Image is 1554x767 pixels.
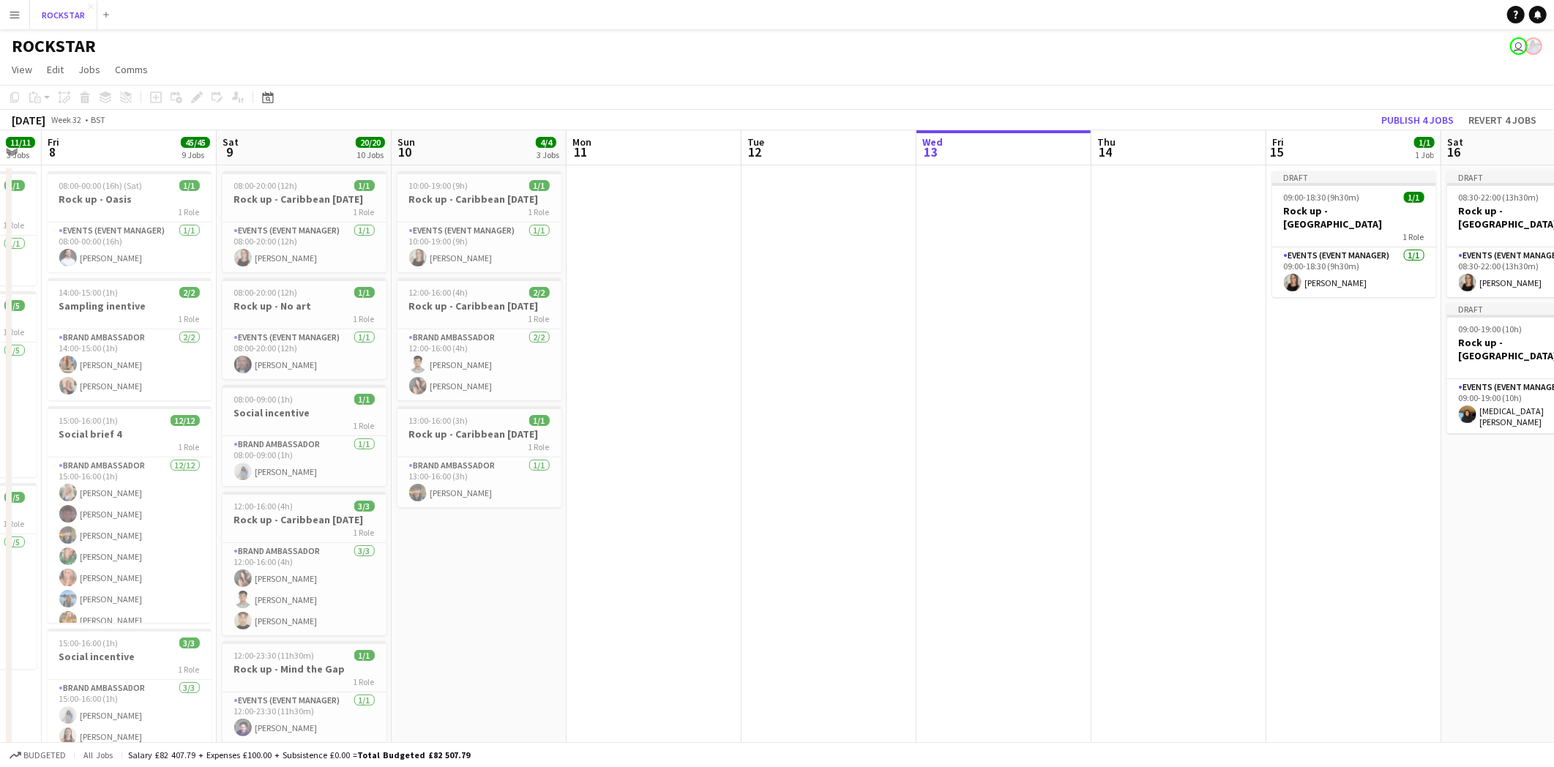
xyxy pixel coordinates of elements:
div: 10 Jobs [356,149,384,160]
span: 1/1 [354,650,375,661]
span: All jobs [81,749,116,760]
app-card-role: Events (Event Manager)1/110:00-19:00 (9h)[PERSON_NAME] [397,222,561,272]
span: 11/11 [6,137,35,148]
span: 1/1 [529,415,550,426]
span: 15:00-16:00 (1h) [59,415,119,426]
h3: Rock up - Caribbean [DATE] [223,513,386,526]
app-card-role: Brand Ambassador1/113:00-16:00 (3h)[PERSON_NAME] [397,457,561,507]
div: 1 Job [1415,149,1434,160]
app-job-card: 15:00-16:00 (1h)12/12Social brief 41 RoleBrand Ambassador12/1215:00-16:00 (1h)[PERSON_NAME][PERSO... [48,406,212,623]
span: Thu [1097,135,1116,149]
span: Wed [922,135,943,149]
span: 45/45 [181,137,210,148]
span: 13:00-16:00 (3h) [409,415,468,426]
span: 09:00-19:00 (10h) [1459,323,1523,334]
app-job-card: 12:00-16:00 (4h)3/3Rock up - Caribbean [DATE]1 RoleBrand Ambassador3/312:00-16:00 (4h)[PERSON_NAM... [223,492,386,635]
app-card-role: Events (Event Manager)1/108:00-20:00 (12h)[PERSON_NAME] [223,222,386,272]
span: 5/5 [4,492,25,503]
span: 1 Role [528,313,550,324]
h3: Social brief 4 [48,427,212,441]
h3: Social incentive [223,406,386,419]
span: Total Budgeted £82 507.79 [357,749,470,760]
span: 12:00-23:30 (11h30m) [234,650,315,661]
span: 20/20 [356,137,385,148]
app-job-card: Draft09:00-18:30 (9h30m)1/1Rock up -[GEOGRAPHIC_DATA]1 RoleEvents (Event Manager)1/109:00-18:30 (... [1272,171,1436,297]
button: Budgeted [7,747,68,763]
span: Edit [47,63,64,76]
app-job-card: 13:00-16:00 (3h)1/1Rock up - Caribbean [DATE]1 RoleBrand Ambassador1/113:00-16:00 (3h)[PERSON_NAME] [397,406,561,507]
app-user-avatar: Ed Harvey [1510,37,1528,55]
h3: Rock up - No art [223,299,386,313]
h3: Rock up - Caribbean [DATE] [397,299,561,313]
span: 1 Role [4,220,25,231]
span: 5/5 [4,300,25,311]
span: 1 Role [528,206,550,217]
span: Sat [223,135,239,149]
span: 1/1 [4,180,25,191]
span: 1/1 [354,394,375,405]
app-user-avatar: Lucy Hillier [1525,37,1542,55]
app-job-card: 12:00-23:30 (11h30m)1/1Rock up - Mind the Gap1 RoleEvents (Event Manager)1/112:00-23:30 (11h30m)[... [223,641,386,742]
button: Publish 4 jobs [1375,111,1460,130]
h3: Rock up - Caribbean [DATE] [397,192,561,206]
a: Edit [41,60,70,79]
span: 14 [1095,143,1116,160]
span: Sun [397,135,415,149]
span: Comms [115,63,148,76]
span: 9 [220,143,239,160]
span: 16 [1445,143,1463,160]
app-card-role: Brand Ambassador1/108:00-09:00 (1h)[PERSON_NAME] [223,436,386,486]
h3: Sampling inentive [48,299,212,313]
span: 3/3 [354,501,375,512]
app-job-card: 08:00-20:00 (12h)1/1Rock up - No art1 RoleEvents (Event Manager)1/108:00-20:00 (12h)[PERSON_NAME] [223,278,386,379]
span: 14:00-15:00 (1h) [59,287,119,298]
span: 12:00-16:00 (4h) [234,501,294,512]
div: BST [91,114,105,125]
h3: Rock up - Caribbean [DATE] [397,427,561,441]
span: 13 [920,143,943,160]
span: Week 32 [48,114,85,125]
span: 2/2 [529,287,550,298]
app-job-card: 08:00-09:00 (1h)1/1Social incentive1 RoleBrand Ambassador1/108:00-09:00 (1h)[PERSON_NAME] [223,385,386,486]
div: 10:00-19:00 (9h)1/1Rock up - Caribbean [DATE]1 RoleEvents (Event Manager)1/110:00-19:00 (9h)[PERS... [397,171,561,272]
span: 1 Role [179,664,200,675]
h3: Rock up - Mind the Gap [223,662,386,676]
span: 1/1 [354,180,375,191]
span: 1/1 [354,287,375,298]
a: Jobs [72,60,106,79]
span: 1/1 [179,180,200,191]
span: 1 Role [354,527,375,538]
span: 1 Role [354,206,375,217]
span: 15:00-16:00 (1h) [59,637,119,648]
span: 1 Role [354,676,375,687]
span: Budgeted [23,750,66,760]
span: 1 Role [4,326,25,337]
app-job-card: 14:00-15:00 (1h)2/2Sampling inentive1 RoleBrand Ambassador2/214:00-15:00 (1h)[PERSON_NAME][PERSON... [48,278,212,400]
span: 1 Role [528,441,550,452]
span: 11 [570,143,591,160]
span: 09:00-18:30 (9h30m) [1284,192,1360,203]
span: 1/1 [529,180,550,191]
span: 10 [395,143,415,160]
span: Tue [747,135,764,149]
span: 1 Role [354,420,375,431]
span: 1 Role [179,313,200,324]
h1: ROCKSTAR [12,35,96,57]
span: 1 Role [1403,231,1424,242]
div: Salary £82 407.79 + Expenses £100.00 + Subsistence £0.00 = [128,749,470,760]
div: 3 Jobs [7,149,34,160]
div: 3 Jobs [537,149,559,160]
app-card-role: Events (Event Manager)1/108:00-20:00 (12h)[PERSON_NAME] [223,329,386,379]
span: 1 Role [4,518,25,529]
span: 3/3 [179,637,200,648]
app-job-card: 08:00-00:00 (16h) (Sat)1/1Rock up - Oasis1 RoleEvents (Event Manager)1/108:00-00:00 (16h)[PERSON_... [48,171,212,272]
span: 12:00-16:00 (4h) [409,287,468,298]
div: 08:00-20:00 (12h)1/1Rock up - Caribbean [DATE]1 RoleEvents (Event Manager)1/108:00-20:00 (12h)[PE... [223,171,386,272]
